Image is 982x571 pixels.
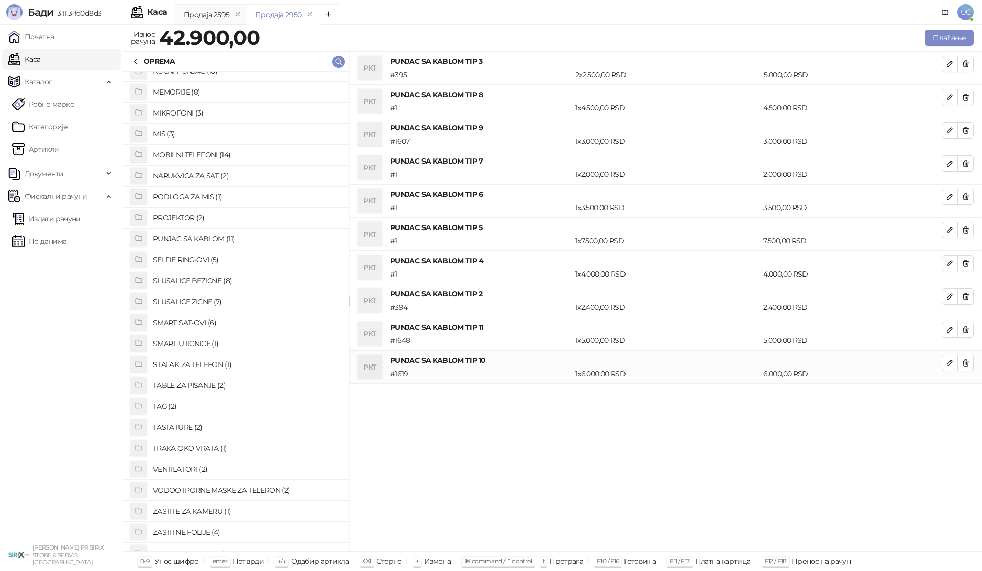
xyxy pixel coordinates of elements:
h4: PUNJAC SA KABLOM TIP 4 [390,255,942,266]
div: # 1 [388,102,573,113]
div: # 1 [388,169,573,180]
span: ⌫ [363,557,371,565]
span: enter [213,557,228,565]
h4: MEMORIJE (8) [153,84,341,100]
div: 1 x 2.400,00 RSD [573,302,761,313]
h4: VENTILATORI (2) [153,461,341,477]
div: Продаја 2950 [255,9,301,20]
button: remove [303,10,317,19]
h4: TASTATURE (2) [153,419,341,436]
a: Почетна [8,27,54,47]
h4: ZASTITNO STAKLO (3) [153,545,341,561]
a: ArtikliАртикли [12,139,59,159]
div: 4.500,00 RSD [761,102,944,113]
h4: PUNJAC SA KABLOM TIP 11 [390,322,942,333]
a: Документација [937,4,953,20]
div: PKT [358,222,382,246]
div: # 1648 [388,335,573,346]
h4: PROJEKTOR (2) [153,210,341,226]
div: 7.500,00 RSD [761,235,944,246]
h4: PODLOGA ZA MIS (1) [153,189,341,205]
h4: MIS (3) [153,126,341,142]
small: [PERSON_NAME] PR SIRIX STORE & SERVIS [GEOGRAPHIC_DATA] [33,544,104,566]
div: Сторно [376,555,402,568]
div: Пренос на рачун [792,555,851,568]
span: Каталог [25,72,52,92]
span: 3.11.3-fd0d8d3 [53,9,101,18]
div: 1 x 7.500,00 RSD [573,235,761,246]
h4: ZASTITNE FOLIJE (4) [153,524,341,540]
a: Каса [8,49,40,70]
span: F11 / F17 [669,557,689,565]
div: 1 x 2.000,00 RSD [573,169,761,180]
span: Бади [28,6,53,18]
div: Измена [424,555,451,568]
div: PKT [358,189,382,213]
h4: VODOOTPORNE MASKE ZA TELERON (2) [153,482,341,498]
h4: PUNJAC SA KABLOM TIP 10 [390,355,942,366]
div: Претрага [549,555,583,568]
div: Унос шифре [154,555,199,568]
div: 1 x 4.000,00 RSD [573,268,761,280]
a: По данима [12,231,66,252]
span: + [416,557,419,565]
div: Износ рачуна [129,28,157,48]
div: 1 x 4.500,00 RSD [573,102,761,113]
h4: PUNJAC SA KABLOM TIP 5 [390,222,942,233]
div: 5.000,00 RSD [762,69,944,80]
a: Робне марке [12,94,74,115]
div: PKT [358,56,382,80]
h4: PUNJAC SA KABLOM TIP 2 [390,288,942,300]
h4: NARUKVICA ZA SAT (2) [153,168,341,184]
div: PKT [358,255,382,280]
div: # 1619 [388,368,573,379]
span: ↑/↓ [278,557,286,565]
div: # 1 [388,235,573,246]
h4: SLUSALICE ZICNE (7) [153,293,341,310]
h4: PUNJAC SA KABLOM TIP 3 [390,56,942,67]
div: 4.000,00 RSD [761,268,944,280]
h4: PUNJAC SA KABLOM (11) [153,231,341,247]
div: Каса [147,8,167,16]
strong: 42.900,00 [159,25,260,50]
div: PKT [358,89,382,113]
span: Документи [25,164,63,184]
div: PKT [358,322,382,346]
div: Готовина [624,555,656,568]
div: PKT [358,122,382,147]
div: # 1 [388,202,573,213]
h4: SLUSALICE BEZICNE (8) [153,272,341,289]
div: Продаја 2595 [184,9,229,20]
h4: PUNJAC SA KABLOM TIP 7 [390,155,942,167]
div: 6.000,00 RSD [761,368,944,379]
div: Потврди [233,555,264,568]
h4: TRAKA OKO VRATA (1) [153,440,341,456]
h4: PUNJAC SA KABLOM TIP 8 [390,89,942,100]
div: 1 x 3.500,00 RSD [573,202,761,213]
span: Фискални рачуни [25,186,87,207]
div: # 394 [388,302,573,313]
img: 64x64-companyLogo-cb9a1907-c9b0-4601-bb5e-5084e694c383.png [8,544,29,565]
div: Одабир артикла [291,555,349,568]
span: 0-9 [140,557,149,565]
div: 1 x 3.000,00 RSD [573,135,761,147]
h4: SMART SAT-OVI (6) [153,314,341,331]
span: F10 / F16 [597,557,619,565]
div: 2.000,00 RSD [761,169,944,180]
div: Платна картица [695,555,751,568]
h4: PUNJAC SA KABLOM TIP 9 [390,122,942,133]
div: PKT [358,355,382,379]
div: grid [123,72,349,551]
a: Категорије [12,117,68,137]
div: 3.000,00 RSD [761,135,944,147]
span: UĆ [957,4,974,20]
button: remove [231,10,244,19]
span: ⌘ command / ⌃ control [464,557,532,565]
img: Logo [6,4,23,20]
div: OPREMA [144,56,175,67]
div: 5.000,00 RSD [761,335,944,346]
h4: MOBILNI TELEFONI (14) [153,147,341,163]
h4: TAG (2) [153,398,341,415]
div: 2 x 2.500,00 RSD [573,69,762,80]
h4: MIKROFONI (3) [153,105,341,121]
